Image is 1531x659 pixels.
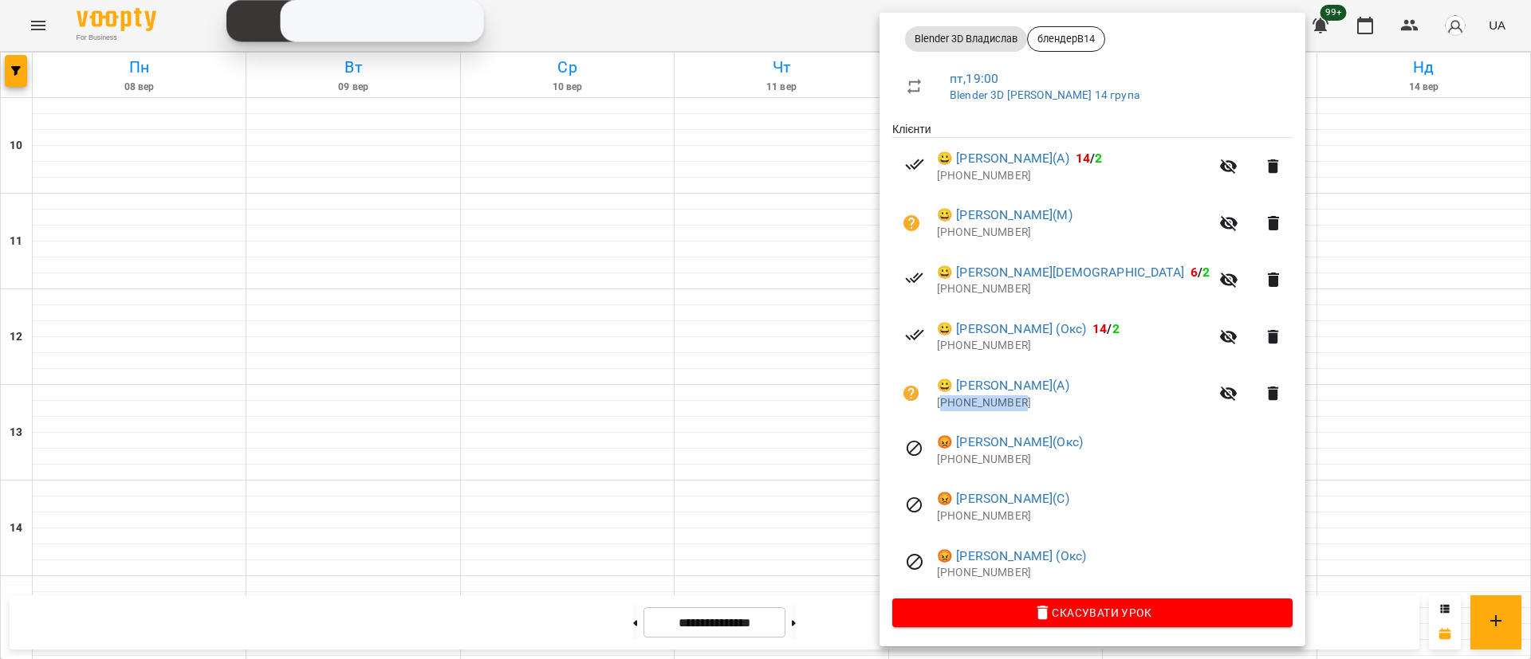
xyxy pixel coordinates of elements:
[1092,321,1120,336] b: /
[937,168,1210,184] p: [PHONE_NUMBER]
[905,439,924,458] svg: Візит скасовано
[1191,265,1198,280] span: 6
[905,269,924,288] svg: Візит сплачено
[1076,151,1090,166] span: 14
[937,206,1072,225] a: 😀 [PERSON_NAME](М)
[1076,151,1103,166] b: /
[892,121,1293,598] ul: Клієнти
[1027,26,1105,52] div: блендерВ14
[905,32,1027,46] span: Blender 3D Владислав
[1112,321,1120,336] span: 2
[892,598,1293,627] button: Скасувати Урок
[937,395,1210,411] p: [PHONE_NUMBER]
[937,225,1210,241] p: [PHONE_NUMBER]
[1092,321,1107,336] span: 14
[1095,151,1102,166] span: 2
[937,281,1210,297] p: [PHONE_NUMBER]
[1028,32,1104,46] span: блендерВ14
[950,88,1139,101] a: Blender 3D [PERSON_NAME] 14 група
[905,603,1280,622] span: Скасувати Урок
[1202,265,1210,280] span: 2
[892,204,931,242] button: Візит ще не сплачено. Додати оплату?
[937,565,1293,581] p: [PHONE_NUMBER]
[937,376,1069,395] a: 😀 [PERSON_NAME](А)
[937,508,1293,524] p: [PHONE_NUMBER]
[905,155,924,174] svg: Візит сплачено
[905,325,924,344] svg: Візит сплачено
[905,552,924,571] svg: Візит скасовано
[937,149,1069,168] a: 😀 [PERSON_NAME](А)
[937,338,1210,354] p: [PHONE_NUMBER]
[937,263,1184,282] a: 😀 [PERSON_NAME][DEMOGRAPHIC_DATA]
[937,489,1069,508] a: 😡 [PERSON_NAME](С)
[937,547,1086,566] a: 😡 [PERSON_NAME] (Окс)
[892,375,931,413] button: Візит ще не сплачено. Додати оплату?
[937,452,1293,468] p: [PHONE_NUMBER]
[937,320,1086,339] a: 😀 [PERSON_NAME] (Окс)
[950,71,998,86] a: пт , 19:00
[905,496,924,515] svg: Візит скасовано
[937,433,1083,452] a: 😡 [PERSON_NAME](Окс)
[1191,265,1210,280] b: /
